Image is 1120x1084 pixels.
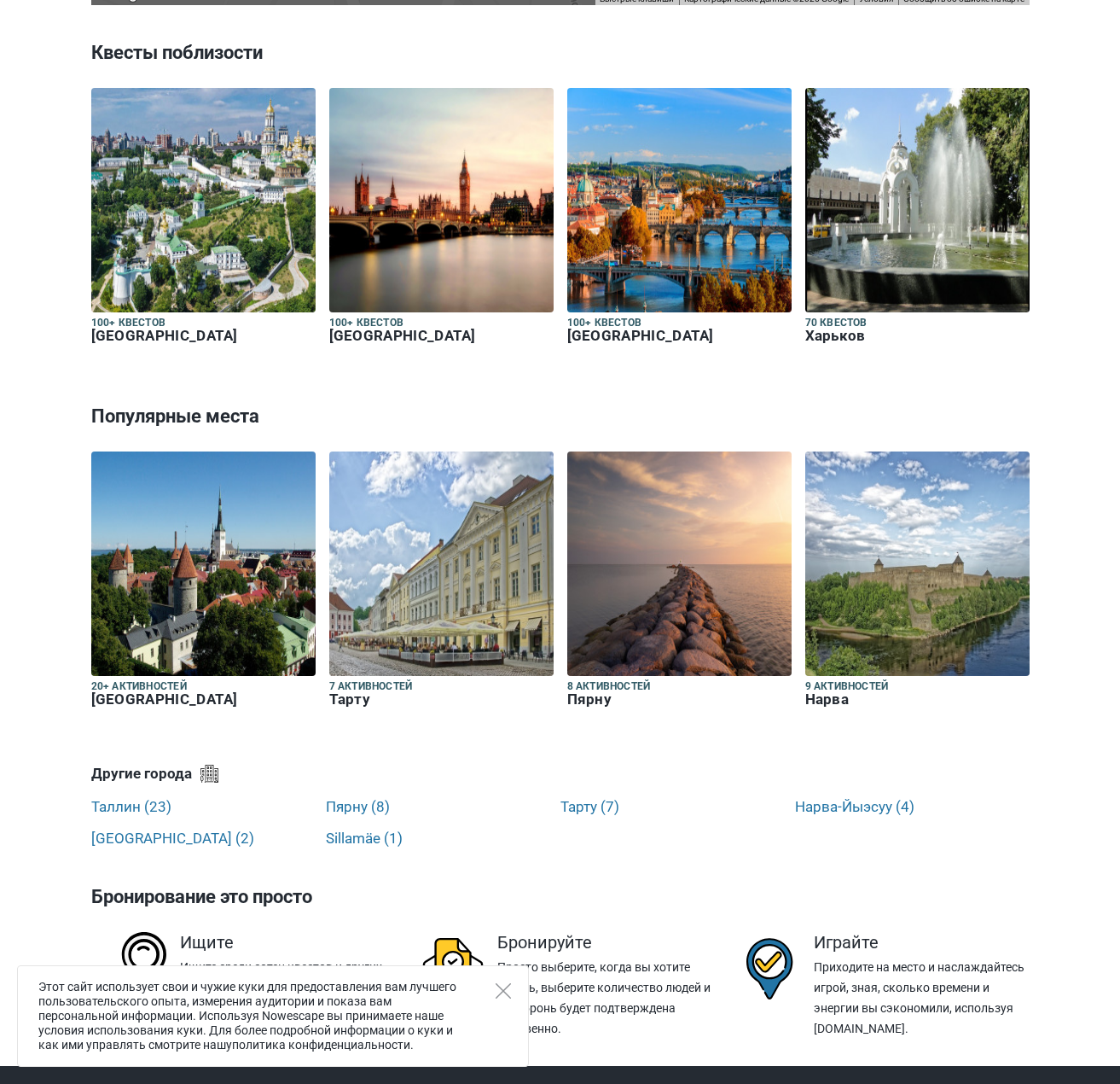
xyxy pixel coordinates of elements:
[497,932,712,953] div: Бронируйте
[91,31,1030,75] h3: Квесты поблизости
[326,798,390,815] a: Пярну (8)
[329,88,554,348] a: 100+ квестов [GEOGRAPHIC_DATA]
[567,88,792,348] a: 100+ квестов [GEOGRAPHIC_DATA]
[805,316,1030,330] h5: 70 квестов
[567,452,792,712] a: 8 активностей Пярну
[91,691,316,708] h6: [GEOGRAPHIC_DATA]
[91,830,254,847] a: [GEOGRAPHIC_DATA] (2)
[17,965,529,1067] div: Этот сайт использует свои и чужие куки для предоставления вам лучшего пользовательского опыта, из...
[795,798,914,815] a: Нарва-Йыэсуу (4)
[805,691,1030,708] h6: Нарва
[329,327,554,345] h6: [GEOGRAPHIC_DATA]
[496,983,511,999] button: Close
[805,88,1030,348] a: 70 квестов Харьков
[329,452,554,712] a: 7 активностей Тарту
[329,691,554,708] h6: Тарту
[805,327,1030,345] h6: Харьков
[180,957,395,1018] p: Ищите среди сотен квестов и других игр в реальности и найдите идеальное приключение для себя.
[805,452,1030,712] a: 9 активностей Нарва
[567,327,792,345] h6: [GEOGRAPHIC_DATA]
[814,957,1030,1039] p: Приходите на место и наслаждайтесь игрой, зная, сколько времени и энергии вы сэкономили, использу...
[567,691,792,708] h6: Пярну
[91,327,316,345] h6: [GEOGRAPHIC_DATA]
[91,798,171,815] a: Таллин (23)
[805,679,1030,694] h5: 9 активностей
[814,932,1030,953] div: Играйте
[180,932,395,953] div: Ищите
[91,316,316,330] h5: 100+ квестов
[91,452,316,712] a: 20+ активностей [GEOGRAPHIC_DATA]
[91,394,1030,439] h3: Популярные места
[91,875,1030,919] h3: Бронирование это просто
[91,679,316,694] h5: 20+ активностей
[329,316,554,330] h5: 100+ квестов
[567,679,792,694] h5: 8 активностей
[326,830,403,847] a: Sillamäe (1)
[497,957,712,1039] p: Просто выберите, когда вы хотите играть, выберите количество людей и ваш бронь будет подтверждена...
[91,88,316,348] a: 100+ квестов [GEOGRAPHIC_DATA]
[91,765,1030,783] h5: Другие города
[567,316,792,330] h5: 100+ квестов
[560,798,619,815] a: Тарту (7)
[329,679,554,694] h5: 7 активностей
